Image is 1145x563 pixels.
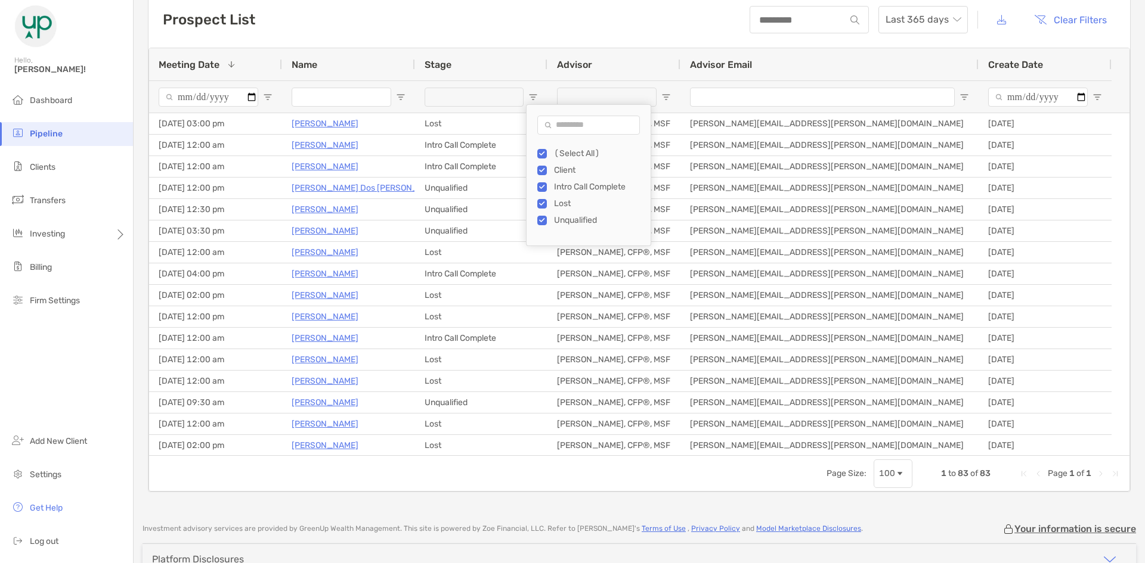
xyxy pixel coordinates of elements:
[292,309,358,324] p: [PERSON_NAME]
[415,328,547,349] div: Intro Call Complete
[642,524,686,533] a: Terms of Use
[680,220,979,241] div: [PERSON_NAME][EMAIL_ADDRESS][PERSON_NAME][DOMAIN_NAME]
[979,113,1112,134] div: [DATE]
[149,263,282,284] div: [DATE] 04:00 pm
[149,156,282,177] div: [DATE] 12:00 am
[547,306,680,327] div: [PERSON_NAME], CFP®, MSF
[958,468,968,478] span: 83
[1096,469,1106,478] div: Next Page
[30,436,87,446] span: Add New Client
[149,413,282,434] div: [DATE] 12:00 am
[680,178,979,198] div: [PERSON_NAME][EMAIL_ADDRESS][PERSON_NAME][DOMAIN_NAME]
[690,59,752,70] span: Advisor Email
[415,371,547,391] div: Lost
[979,178,1112,198] div: [DATE]
[149,371,282,391] div: [DATE] 12:00 am
[11,293,25,307] img: firm-settings icon
[680,306,979,327] div: [PERSON_NAME][EMAIL_ADDRESS][PERSON_NAME][DOMAIN_NAME]
[149,113,282,134] div: [DATE] 03:00 pm
[292,266,358,281] a: [PERSON_NAME]
[979,135,1112,155] div: [DATE]
[292,438,358,453] a: [PERSON_NAME]
[850,15,859,24] img: input icon
[680,349,979,370] div: [PERSON_NAME][EMAIL_ADDRESS][PERSON_NAME][DOMAIN_NAME]
[979,392,1112,413] div: [DATE]
[11,226,25,240] img: investing icon
[415,242,547,263] div: Lost
[979,263,1112,284] div: [DATE]
[980,468,991,478] span: 83
[1076,468,1084,478] span: of
[292,202,358,217] p: [PERSON_NAME]
[292,159,358,174] a: [PERSON_NAME]
[680,135,979,155] div: [PERSON_NAME][EMAIL_ADDRESS][PERSON_NAME][DOMAIN_NAME]
[528,92,538,102] button: Open Filter Menu
[149,435,282,456] div: [DATE] 02:00 pm
[415,178,547,198] div: Unqualified
[554,215,643,225] div: Unqualified
[396,92,406,102] button: Open Filter Menu
[554,182,643,192] div: Intro Call Complete
[149,220,282,241] div: [DATE] 03:30 pm
[415,435,547,456] div: Lost
[30,229,65,239] span: Investing
[292,181,444,195] a: [PERSON_NAME] Dos [PERSON_NAME]
[1086,468,1091,478] span: 1
[680,242,979,263] div: [PERSON_NAME][EMAIL_ADDRESS][PERSON_NAME][DOMAIN_NAME]
[30,95,72,105] span: Dashboard
[874,459,912,488] div: Page Size
[11,126,25,140] img: pipeline icon
[11,159,25,173] img: clients icon
[691,524,740,533] a: Privacy Policy
[149,285,282,306] div: [DATE] 02:00 pm
[14,64,126,74] span: [PERSON_NAME]!
[11,192,25,207] img: transfers icon
[527,145,651,229] div: Filter List
[680,285,979,306] div: [PERSON_NAME][EMAIL_ADDRESS][PERSON_NAME][DOMAIN_NAME]
[292,331,358,346] a: [PERSON_NAME]
[537,116,640,135] input: Search filter values
[292,88,391,107] input: Name Filter Input
[415,392,547,413] div: Unqualified
[292,245,358,260] a: [PERSON_NAME]
[149,199,282,220] div: [DATE] 12:30 pm
[941,468,946,478] span: 1
[292,374,358,388] a: [PERSON_NAME]
[979,306,1112,327] div: [DATE]
[149,135,282,155] div: [DATE] 12:00 am
[149,349,282,370] div: [DATE] 12:00 am
[149,178,282,198] div: [DATE] 12:00 pm
[979,156,1112,177] div: [DATE]
[292,416,358,431] a: [PERSON_NAME]
[425,59,451,70] span: Stage
[979,435,1112,456] div: [DATE]
[415,156,547,177] div: Intro Call Complete
[547,242,680,263] div: [PERSON_NAME], CFP®, MSF
[988,88,1088,107] input: Create Date Filter Input
[979,220,1112,241] div: [DATE]
[415,285,547,306] div: Lost
[526,104,651,246] div: Column Filter
[547,371,680,391] div: [PERSON_NAME], CFP®, MSF
[292,138,358,153] p: [PERSON_NAME]
[163,11,255,28] h3: Prospect List
[680,199,979,220] div: [PERSON_NAME][EMAIL_ADDRESS][PERSON_NAME][DOMAIN_NAME]
[30,503,63,513] span: Get Help
[11,500,25,514] img: get-help icon
[14,5,57,48] img: Zoe Logo
[292,223,358,238] a: [PERSON_NAME]
[30,129,63,139] span: Pipeline
[1093,92,1102,102] button: Open Filter Menu
[30,162,55,172] span: Clients
[554,165,643,175] div: Client
[149,328,282,349] div: [DATE] 12:00 am
[680,263,979,284] div: [PERSON_NAME][EMAIL_ADDRESS][PERSON_NAME][DOMAIN_NAME]
[979,285,1112,306] div: [DATE]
